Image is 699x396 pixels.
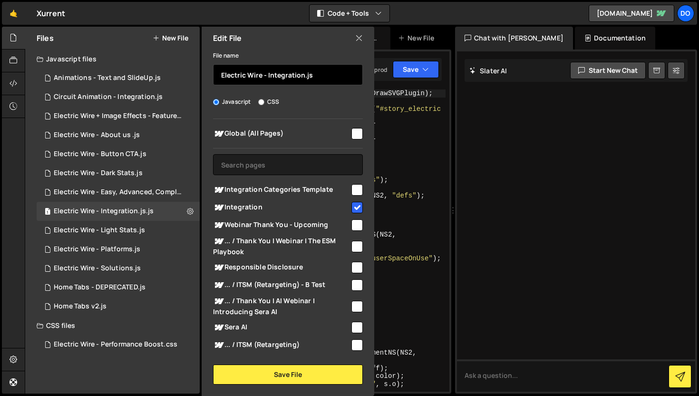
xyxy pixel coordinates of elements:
[213,296,350,317] span: ... / Thank You | AI Webinar | Introducing Sera AI
[258,99,264,105] input: CSS
[213,154,363,175] input: Search pages
[469,66,507,75] h2: Slater AI
[398,33,438,43] div: New File
[213,262,350,273] span: Responsible Disclosure
[54,131,140,139] div: Electric Wire - About us .js
[54,302,107,311] div: Home Tabs v2.js
[213,33,242,43] h2: Edit File
[25,316,200,335] div: CSS files
[54,283,146,292] div: Home Tabs - DEPRECATED.js
[213,64,363,85] input: Name
[37,221,200,240] div: 13741/39781.js
[310,5,389,22] button: Code + Tools
[54,264,141,273] div: Electric Wire - Solutions.js
[153,34,188,42] button: New File
[54,93,163,101] div: Circuit Animation - Integration.js
[37,88,200,107] div: 13741/45029.js
[213,279,350,291] span: ... / ITSM (Retargeting) - B Test
[37,164,200,183] div: 13741/39773.js
[54,340,177,349] div: Electric Wire - Performance Boost.css
[37,335,200,354] div: 13741/39772.css
[54,226,145,235] div: Electric Wire - Light Stats.js
[37,240,200,259] div: 13741/39729.js
[54,150,146,158] div: Electric Wire - Button CTA.js
[54,245,140,254] div: Electric Wire - Platforms.js
[455,27,573,49] div: Chat with [PERSON_NAME]
[213,202,350,213] span: Integration
[213,236,350,257] span: ... / Thank You | Webinar | The ESM Playbook
[213,184,350,196] span: Integration Categories Template
[54,188,185,197] div: Electric Wire - Easy, Advanced, Complete.js
[45,208,50,216] span: 1
[213,365,363,385] button: Save File
[37,297,200,316] div: 13741/35121.js
[37,278,200,297] div: 13741/34720.js
[393,61,439,78] button: Save
[570,62,646,79] button: Start new chat
[213,339,350,351] span: ... / ITSM (Retargeting)
[213,99,219,105] input: Javascript
[575,27,655,49] div: Documentation
[213,322,350,333] span: Sera AI
[54,207,154,216] div: Electric Wire - Integration.js.js
[37,107,203,126] div: 13741/39792.js
[2,2,25,25] a: 🤙
[213,97,251,107] label: Javascript
[213,219,350,231] span: Webinar Thank You - Upcoming
[213,51,239,60] label: File name
[213,128,350,139] span: Global (All Pages)
[54,169,143,178] div: Electric Wire - Dark Stats.js
[37,145,200,164] div: 13741/39731.js
[37,202,200,221] div: 13741/45398.js
[37,183,203,202] div: 13741/39793.js
[589,5,674,22] a: [DOMAIN_NAME]
[258,97,279,107] label: CSS
[54,112,185,120] div: Electric Wire + Image Effects - Features.js
[25,49,200,69] div: Javascript files
[37,259,200,278] div: 13741/39667.js
[677,5,694,22] a: Do
[37,33,54,43] h2: Files
[37,8,65,19] div: Xurrent
[37,69,200,88] div: 13741/40380.js
[54,74,161,82] div: Animations - Text and SlideUp.js
[37,126,200,145] div: 13741/40873.js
